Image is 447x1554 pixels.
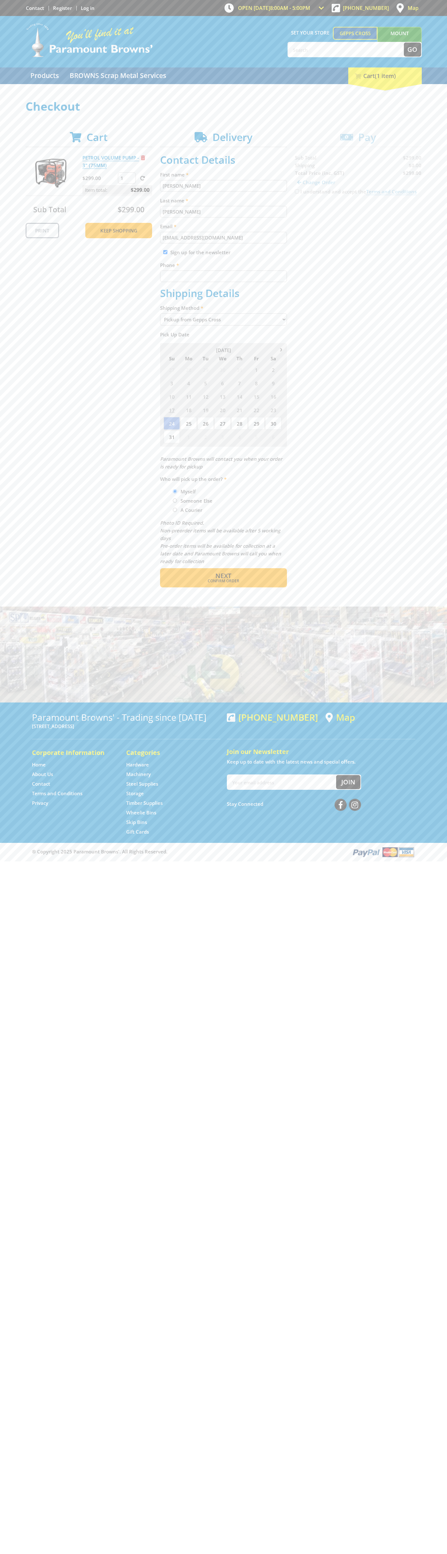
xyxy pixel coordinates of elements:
p: Item total: [82,185,152,195]
span: 17 [164,404,180,416]
p: Keep up to date with the latest news and special offers. [227,758,415,765]
input: Search [288,43,404,57]
label: Someone Else [178,495,215,506]
a: Keep Shopping [85,223,152,238]
h5: Categories [126,748,208,757]
a: Go to the Contact page [32,781,50,787]
label: Phone [160,261,287,269]
span: Sa [265,354,281,363]
span: 18 [181,404,197,416]
span: 23 [265,404,281,416]
span: (1 item) [375,72,396,80]
span: 31 [164,430,180,443]
input: Please enter your last name. [160,206,287,217]
span: Tu [197,354,214,363]
span: 3 [164,377,180,389]
label: Sign up for the newsletter [170,249,230,255]
span: Next [215,571,231,580]
a: PETROL VOLUME PUMP - 3" (75MM) [82,154,139,169]
span: 25 [181,417,197,430]
a: Go to the Gift Cards page [126,828,149,835]
span: OPEN [DATE] [238,4,310,12]
a: Go to the Timber Supplies page [126,800,163,806]
label: Pick Up Date [160,331,287,338]
span: 14 [231,390,248,403]
span: Cart [87,130,108,144]
span: 6 [214,377,231,389]
h1: Checkout [26,100,422,113]
div: ® Copyright 2025 Paramount Browns'. All Rights Reserved. [26,846,422,858]
h3: Paramount Browns' - Trading since [DATE] [32,712,220,722]
select: Please select a shipping method. [160,313,287,326]
span: 5 [248,430,265,443]
p: [STREET_ADDRESS] [32,722,220,730]
span: 8:00am - 5:00pm [270,4,310,12]
span: 30 [214,363,231,376]
input: Please select who will pick up the order. [173,508,177,512]
span: [DATE] [216,347,231,353]
span: 27 [164,363,180,376]
a: Go to the Wheelie Bins page [126,809,156,816]
label: Shipping Method [160,304,287,312]
button: Go [404,43,421,57]
span: Delivery [212,130,252,144]
a: Go to the Home page [32,761,46,768]
span: 12 [197,390,214,403]
button: Join [336,775,360,789]
span: 19 [197,404,214,416]
span: Su [164,354,180,363]
a: Go to the Skip Bins page [126,819,147,826]
a: Go to the Hardware page [126,761,149,768]
span: $299.00 [131,185,150,195]
span: 9 [265,377,281,389]
span: Fr [248,354,265,363]
span: 20 [214,404,231,416]
img: PayPal, Mastercard, Visa accepted [351,846,415,858]
a: Go to the Terms and Conditions page [32,790,82,797]
a: Go to the Products page [26,67,64,84]
span: Mo [181,354,197,363]
h5: Join our Newsletter [227,747,415,756]
span: 22 [248,404,265,416]
a: Remove from cart [141,154,145,161]
label: Who will pick up the order? [160,475,287,483]
h2: Contact Details [160,154,287,166]
span: 26 [197,417,214,430]
span: 4 [231,430,248,443]
a: Go to the registration page [53,5,72,11]
span: 30 [265,417,281,430]
span: Th [231,354,248,363]
span: 21 [231,404,248,416]
label: A Courier [178,505,204,515]
span: $299.00 [118,204,144,215]
em: Paramount Browns will contact you when your order is ready for pickup [160,456,282,470]
a: Go to the Steel Supplies page [126,781,158,787]
span: 27 [214,417,231,430]
a: Print [26,223,59,238]
span: We [214,354,231,363]
span: 31 [231,363,248,376]
button: Next Confirm order [160,568,287,587]
a: Mount [PERSON_NAME] [377,27,422,51]
a: Log in [81,5,95,11]
a: Go to the Contact page [26,5,44,11]
span: 8 [248,377,265,389]
div: Stay Connected [227,796,361,812]
p: $299.00 [82,174,117,182]
span: 10 [164,390,180,403]
span: 29 [248,417,265,430]
input: Your email address [227,775,336,789]
span: 2 [197,430,214,443]
label: Last name [160,197,287,204]
h5: Corporate Information [32,748,113,757]
div: [PHONE_NUMBER] [227,712,318,722]
span: 28 [181,363,197,376]
a: Go to the BROWNS Scrap Metal Services page [65,67,171,84]
span: 4 [181,377,197,389]
span: Sub Total [33,204,66,215]
span: 3 [214,430,231,443]
span: 28 [231,417,248,430]
input: Please enter your first name. [160,180,287,192]
a: Go to the About Us page [32,771,53,778]
img: Paramount Browns' [26,22,153,58]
